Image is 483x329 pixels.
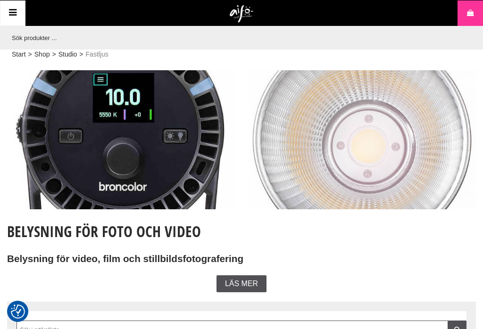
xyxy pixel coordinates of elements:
[225,280,258,288] span: Läs mer
[11,303,25,320] button: Samtyckesinställningar
[12,49,26,59] a: Start
[248,70,476,210] img: Annons:B06 ban-fast06.jpg
[7,26,471,49] input: Sök produkter ...
[28,49,32,59] span: >
[7,70,236,210] img: Annons:B05 ban-fast05.jpg
[230,5,254,23] img: logo.png
[7,252,369,266] h2: Belysning för video, film och stillbildsfotografering
[11,304,25,319] img: Revisit consent button
[7,221,369,242] h1: Belysning för Foto och Video
[52,49,56,59] span: >
[34,49,50,59] a: Shop
[86,49,108,59] span: Fastljus
[79,49,83,59] span: >
[58,49,77,59] a: Studio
